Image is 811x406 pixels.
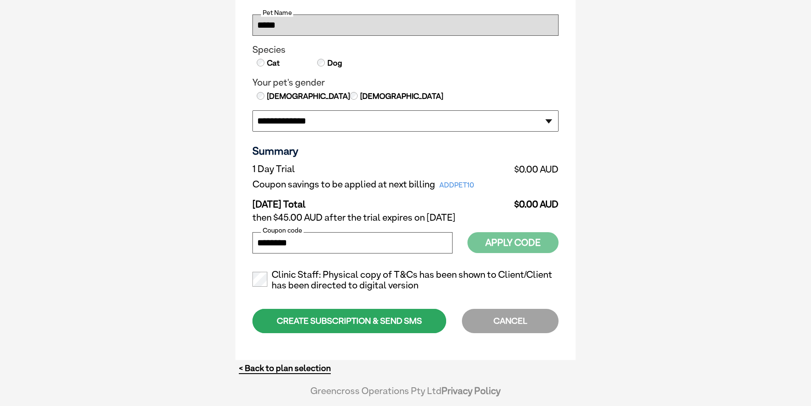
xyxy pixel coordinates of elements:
[252,44,559,55] legend: Species
[252,177,507,192] td: Coupon savings to be applied at next billing
[252,269,559,291] label: Clinic Staff: Physical copy of T&Cs has been shown to Client/Client has been directed to digital ...
[441,385,501,396] a: Privacy Policy
[507,161,559,177] td: $0.00 AUD
[252,77,559,88] legend: Your pet's gender
[252,161,507,177] td: 1 Day Trial
[507,192,559,210] td: $0.00 AUD
[467,232,559,253] button: Apply Code
[252,272,267,287] input: Clinic Staff: Physical copy of T&Cs has been shown to Client/Client has been directed to digital ...
[252,309,446,333] div: CREATE SUBSCRIPTION & SEND SMS
[261,227,304,234] label: Coupon code
[462,309,559,333] div: CANCEL
[282,385,529,405] div: Greencross Operations Pty Ltd
[252,144,559,157] h3: Summary
[252,210,559,225] td: then $45.00 AUD after the trial expires on [DATE]
[252,192,507,210] td: [DATE] Total
[239,363,331,374] a: < Back to plan selection
[435,179,479,191] span: ADDPET10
